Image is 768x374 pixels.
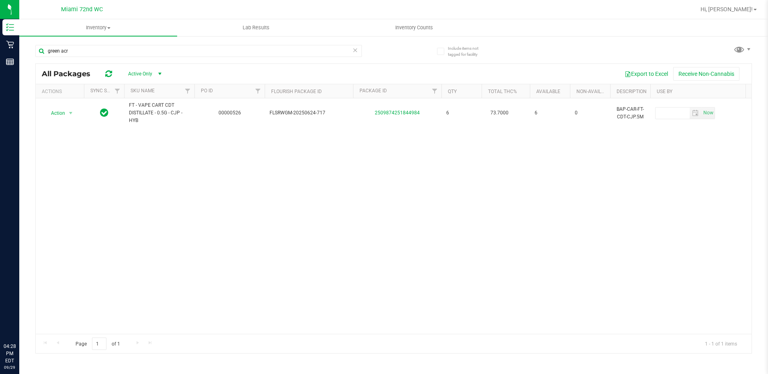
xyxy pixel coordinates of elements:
[219,110,241,116] a: 00000526
[251,84,265,98] a: Filter
[619,67,673,81] button: Export to Excel
[575,109,605,117] span: 0
[448,45,488,57] span: Include items not tagged for facility
[701,108,715,119] span: select
[699,337,743,350] span: 1 - 1 of 1 items
[42,89,81,94] div: Actions
[69,337,127,350] span: Page of 1
[100,107,108,118] span: In Sync
[615,105,645,122] div: BAP-CAR-FT-CDT-CJP.5M
[42,69,98,78] span: All Packages
[131,88,155,93] a: SKU Name
[90,88,121,93] a: Sync Status
[335,19,493,36] a: Inventory Counts
[6,23,14,31] inline-svg: Inventory
[488,89,517,94] a: Total THC%
[536,89,560,94] a: Available
[111,84,124,98] a: Filter
[673,67,739,81] button: Receive Non-Cannabis
[19,19,177,36] a: Inventory
[701,6,753,12] span: Hi, [PERSON_NAME]!
[92,337,106,350] input: 1
[359,88,387,93] a: Package ID
[448,89,457,94] a: Qty
[8,310,32,334] iframe: Resource center
[657,89,672,94] a: Use By
[6,58,14,66] inline-svg: Reports
[617,89,647,94] a: Description
[61,6,103,13] span: Miami 72nd WC
[535,109,565,117] span: 6
[270,109,348,117] span: FLSRWGM-20250624-717
[271,89,322,94] a: Flourish Package ID
[66,108,76,119] span: select
[690,108,701,119] span: select
[384,24,444,31] span: Inventory Counts
[19,24,177,31] span: Inventory
[232,24,280,31] span: Lab Results
[446,109,477,117] span: 6
[201,88,213,93] a: PO ID
[6,41,14,49] inline-svg: Retail
[701,107,715,119] span: Set Current date
[353,45,358,55] span: Clear
[576,89,612,94] a: Non-Available
[35,45,362,57] input: Search Package ID, Item Name, SKU, Lot or Part Number...
[129,102,190,125] span: FT - VAPE CART CDT DISTILLATE - 0.5G - CJP - HYB
[428,84,441,98] a: Filter
[177,19,335,36] a: Lab Results
[44,108,65,119] span: Action
[181,84,194,98] a: Filter
[4,364,16,370] p: 09/29
[486,107,513,119] span: 73.7000
[375,110,420,116] a: 2509874251844984
[4,343,16,364] p: 04:28 PM EDT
